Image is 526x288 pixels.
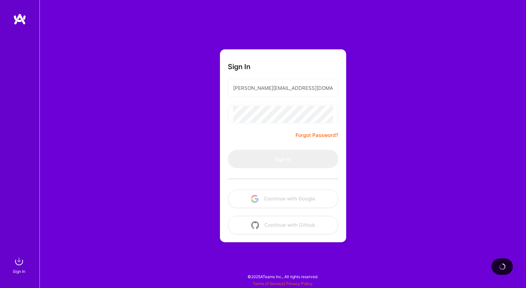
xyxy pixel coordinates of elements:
[12,255,26,268] img: sign in
[228,216,338,234] button: Continue with Github
[296,131,338,139] a: Forgot Password?
[13,13,26,25] img: logo
[253,281,313,286] span: |
[233,80,333,96] input: Email...
[13,268,25,275] div: Sign In
[228,63,251,71] h3: Sign In
[39,268,526,285] div: © 2025 ATeams Inc., All rights reserved.
[228,190,338,208] button: Continue with Google
[498,262,506,271] img: loading
[286,281,313,286] a: Privacy Policy
[251,221,259,229] img: icon
[251,195,259,203] img: icon
[14,255,26,275] a: sign inSign In
[228,150,338,168] button: Sign In
[253,281,284,286] a: Terms of Service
